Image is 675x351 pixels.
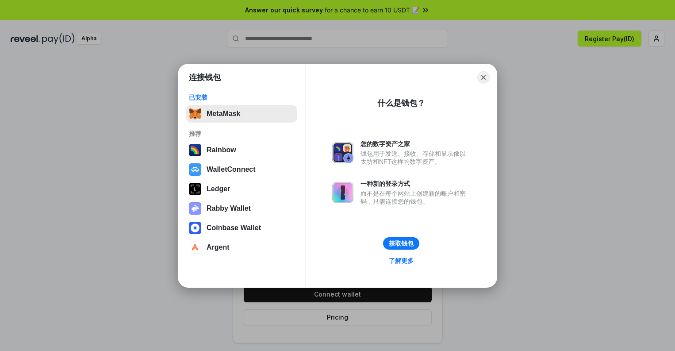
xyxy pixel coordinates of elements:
button: Close [477,71,490,84]
h1: 连接钱包 [189,72,221,83]
div: 什么是钱包？ [377,98,425,108]
button: Ledger [186,180,297,198]
img: svg+xml,%3Csvg%20xmlns%3D%22http%3A%2F%2Fwww.w3.org%2F2000%2Fsvg%22%20fill%3D%22none%22%20viewBox... [189,202,201,215]
img: svg+xml,%3Csvg%20width%3D%2228%22%20height%3D%2228%22%20viewBox%3D%220%200%2028%2028%22%20fill%3D... [189,241,201,254]
a: 了解更多 [384,255,419,266]
button: 获取钱包 [383,237,419,250]
div: 获取钱包 [389,239,414,247]
div: WalletConnect [207,166,256,174]
div: Rainbow [207,146,236,154]
div: 已安装 [189,93,295,101]
div: 钱包用于发送、接收、存储和显示像以太坊和NFT这样的数字资产。 [361,150,470,166]
div: 您的数字资产之家 [361,140,470,148]
div: Rabby Wallet [207,204,251,212]
button: Rabby Wallet [186,200,297,217]
button: Argent [186,239,297,256]
button: Coinbase Wallet [186,219,297,237]
img: svg+xml,%3Csvg%20width%3D%2228%22%20height%3D%2228%22%20viewBox%3D%220%200%2028%2028%22%20fill%3D... [189,163,201,176]
div: Coinbase Wallet [207,224,261,232]
img: svg+xml,%3Csvg%20width%3D%2228%22%20height%3D%2228%22%20viewBox%3D%220%200%2028%2028%22%20fill%3D... [189,222,201,234]
img: svg+xml,%3Csvg%20width%3D%22120%22%20height%3D%22120%22%20viewBox%3D%220%200%20120%20120%22%20fil... [189,144,201,156]
img: svg+xml,%3Csvg%20xmlns%3D%22http%3A%2F%2Fwww.w3.org%2F2000%2Fsvg%22%20width%3D%2228%22%20height%3... [189,183,201,195]
div: Ledger [207,185,230,193]
div: 推荐 [189,130,295,138]
div: 一种新的登录方式 [361,180,470,188]
div: MetaMask [207,110,240,118]
button: Rainbow [186,141,297,159]
div: 了解更多 [389,257,414,265]
img: svg+xml,%3Csvg%20fill%3D%22none%22%20height%3D%2233%22%20viewBox%3D%220%200%2035%2033%22%20width%... [189,108,201,120]
div: 而不是在每个网站上创建新的账户和密码，只需连接您的钱包。 [361,189,470,205]
div: Argent [207,243,230,251]
button: MetaMask [186,105,297,123]
img: svg+xml,%3Csvg%20xmlns%3D%22http%3A%2F%2Fwww.w3.org%2F2000%2Fsvg%22%20fill%3D%22none%22%20viewBox... [332,142,353,163]
img: svg+xml,%3Csvg%20xmlns%3D%22http%3A%2F%2Fwww.w3.org%2F2000%2Fsvg%22%20fill%3D%22none%22%20viewBox... [332,182,353,203]
button: WalletConnect [186,161,297,178]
